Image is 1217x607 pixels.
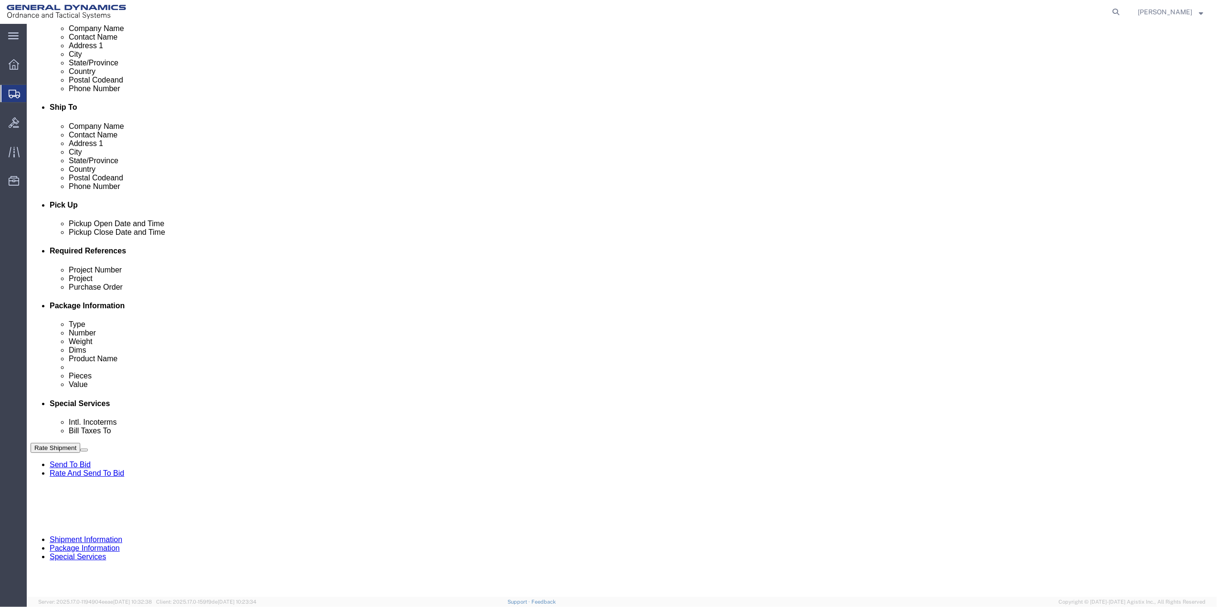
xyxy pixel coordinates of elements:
img: logo [7,5,126,19]
button: [PERSON_NAME] [1137,6,1204,18]
a: Support [508,599,531,605]
span: Server: 2025.17.0-1194904eeae [38,599,152,605]
span: [DATE] 10:32:38 [113,599,152,605]
span: Client: 2025.17.0-159f9de [156,599,256,605]
span: Copyright © [DATE]-[DATE] Agistix Inc., All Rights Reserved [1058,598,1206,606]
iframe: FS Legacy Container [27,24,1217,597]
a: Feedback [531,599,556,605]
span: Nicholas Bohmer [1138,7,1192,17]
span: [DATE] 10:23:34 [218,599,256,605]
